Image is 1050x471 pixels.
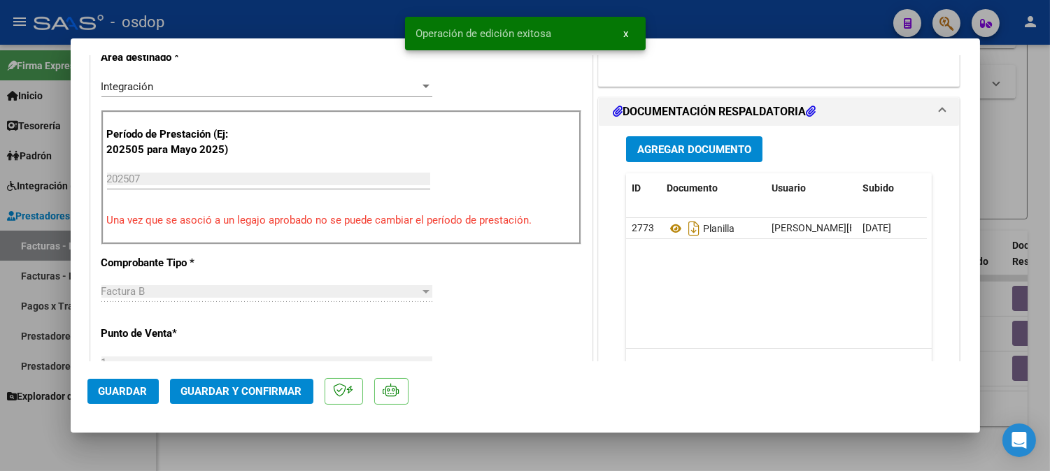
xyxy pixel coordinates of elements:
[416,27,552,41] span: Operación de edición exitosa
[624,27,629,40] span: x
[772,182,806,194] span: Usuario
[863,222,891,233] span: [DATE]
[667,182,718,194] span: Documento
[857,173,927,203] datatable-header-cell: Subido
[626,173,661,203] datatable-header-cell: ID
[101,326,246,342] p: Punto de Venta
[99,385,148,398] span: Guardar
[685,217,703,240] i: Descargar documento
[101,80,154,93] span: Integración
[87,379,159,404] button: Guardar
[637,143,751,156] span: Agregar Documento
[101,285,146,298] span: Factura B
[101,50,246,66] p: Area destinado *
[626,349,932,384] div: 1 total
[101,255,246,271] p: Comprobante Tipo *
[1002,423,1036,457] div: Open Intercom Messenger
[599,98,960,126] mat-expansion-panel-header: DOCUMENTACIÓN RESPALDATORIA
[863,182,894,194] span: Subido
[107,212,576,229] p: Una vez que se asoció a un legajo aprobado no se puede cambiar el período de prestación.
[766,173,857,203] datatable-header-cell: Usuario
[170,379,313,404] button: Guardar y Confirmar
[107,126,248,158] p: Período de Prestación (Ej: 202505 para Mayo 2025)
[632,182,641,194] span: ID
[181,385,302,398] span: Guardar y Confirmar
[632,222,654,233] span: 2773
[599,126,960,416] div: DOCUMENTACIÓN RESPALDATORIA
[613,21,640,46] button: x
[613,103,816,120] h1: DOCUMENTACIÓN RESPALDATORIA
[661,173,766,203] datatable-header-cell: Documento
[626,136,762,162] button: Agregar Documento
[667,223,735,234] span: Planilla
